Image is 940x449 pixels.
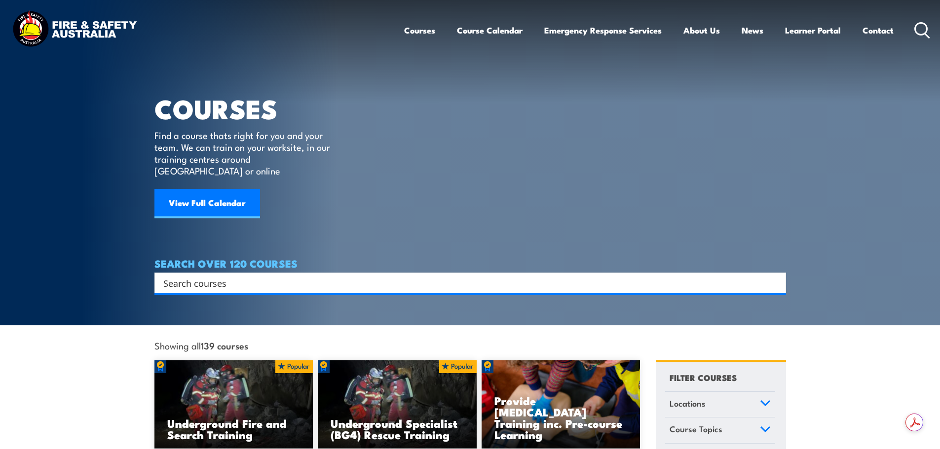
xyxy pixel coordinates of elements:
h3: Underground Fire and Search Training [167,417,301,440]
a: View Full Calendar [154,189,260,218]
input: Search input [163,276,764,290]
img: Low Voltage Rescue and Provide CPR [482,360,640,449]
form: Search form [165,276,766,290]
a: Provide [MEDICAL_DATA] Training inc. Pre-course Learning [482,360,640,449]
h3: Underground Specialist (BG4) Rescue Training [331,417,464,440]
span: Course Topics [670,422,722,436]
p: Find a course thats right for you and your team. We can train on your worksite, in our training c... [154,129,335,176]
a: Course Topics [665,417,775,443]
h4: FILTER COURSES [670,371,737,384]
h1: COURSES [154,97,344,120]
strong: 139 courses [201,339,248,352]
a: Contact [863,17,894,43]
a: About Us [683,17,720,43]
span: Locations [670,397,706,410]
h4: SEARCH OVER 120 COURSES [154,258,786,269]
img: Underground mine rescue [318,360,477,449]
a: Underground Fire and Search Training [154,360,313,449]
a: News [742,17,763,43]
h3: Provide [MEDICAL_DATA] Training inc. Pre-course Learning [494,395,628,440]
a: Courses [404,17,435,43]
a: Underground Specialist (BG4) Rescue Training [318,360,477,449]
span: Showing all [154,340,248,350]
button: Search magnifier button [769,276,783,290]
a: Emergency Response Services [544,17,662,43]
a: Locations [665,392,775,417]
a: Learner Portal [785,17,841,43]
img: Underground mine rescue [154,360,313,449]
a: Course Calendar [457,17,523,43]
